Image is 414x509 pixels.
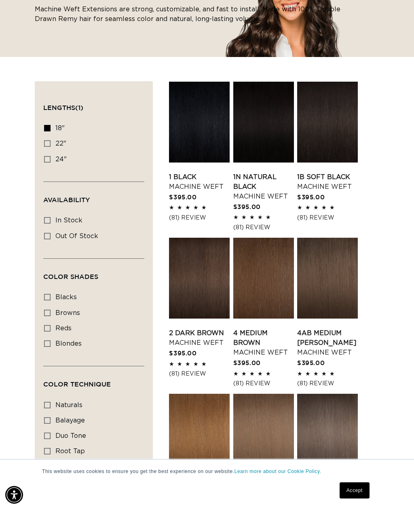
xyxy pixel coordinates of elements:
summary: Color Technique (0 selected) [43,366,144,395]
a: 1N Natural Black Machine Weft [233,172,294,201]
a: 1B Soft Black Machine Weft [297,172,358,192]
span: In stock [55,217,82,224]
span: root tap [55,448,85,454]
span: Lengths [43,104,83,111]
span: 18" [55,125,65,131]
span: Availability [43,196,90,203]
a: Accept [340,482,370,498]
span: duo tone [55,433,86,439]
span: browns [55,310,80,316]
a: Learn more about our Cookie Policy. [234,469,321,474]
span: reds [55,325,72,332]
p: Machine Weft Extensions are strong, customizable, and fast to install. Made with 100% Double Draw... [35,4,342,23]
span: blondes [55,340,82,347]
p: This website uses cookies to ensure you get the best experience on our website. [42,468,372,475]
a: 2 Dark Brown Machine Weft [169,328,230,348]
summary: Color Shades (0 selected) [43,259,144,288]
summary: Lengths (1 selected) [43,90,144,119]
span: Color Technique [43,380,111,388]
span: 24" [55,156,67,163]
a: 4AB Medium [PERSON_NAME] Machine Weft [297,328,358,357]
span: Color Shades [43,273,98,280]
summary: Availability (0 selected) [43,182,144,211]
a: 1 Black Machine Weft [169,172,230,192]
a: 4 Medium Brown Machine Weft [233,328,294,357]
span: Out of stock [55,233,98,239]
span: blacks [55,294,77,300]
span: 22" [55,140,66,147]
iframe: Chat Widget [374,470,414,509]
span: (1) [75,104,83,111]
span: balayage [55,417,85,424]
span: naturals [55,402,82,408]
div: Accessibility Menu [5,486,23,504]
